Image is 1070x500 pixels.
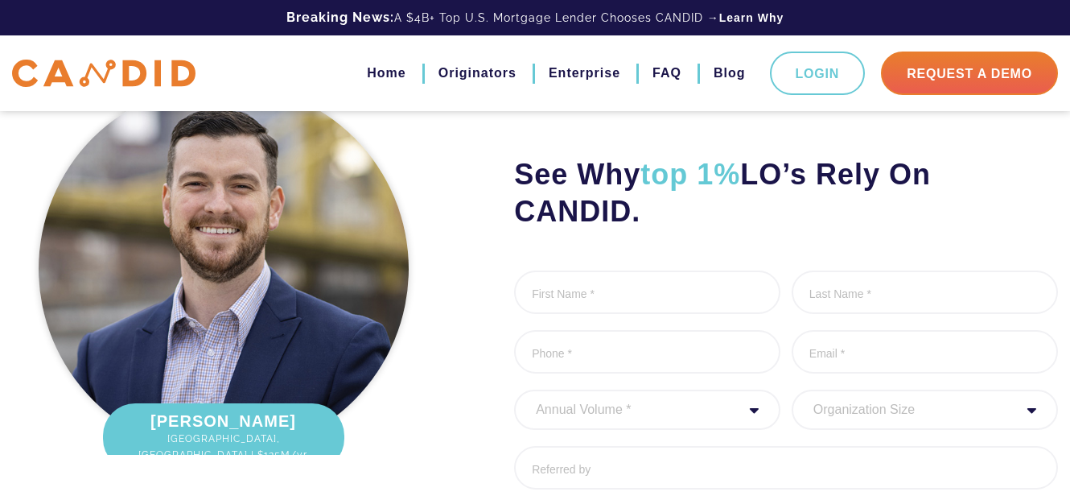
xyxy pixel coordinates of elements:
[792,271,1058,314] input: Last Name *
[714,60,746,87] a: Blog
[12,60,195,88] img: CANDID APP
[719,10,784,26] a: Learn Why
[549,60,620,87] a: Enterprise
[514,330,780,374] input: Phone *
[119,431,328,463] span: [GEOGRAPHIC_DATA], [GEOGRAPHIC_DATA] | $125M/yr.
[438,60,516,87] a: Originators
[770,52,866,95] a: Login
[103,403,344,471] div: [PERSON_NAME]
[39,84,409,454] img: Kevin OLaughlin
[652,60,681,87] a: FAQ
[514,156,1058,230] h2: See Why LO’s Rely On CANDID.
[640,158,740,191] span: top 1%
[286,10,394,25] b: Breaking News:
[792,330,1058,374] input: Email *
[514,271,780,314] input: First Name *
[514,446,1058,490] input: Referred by
[881,52,1058,95] a: Request A Demo
[367,60,405,87] a: Home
